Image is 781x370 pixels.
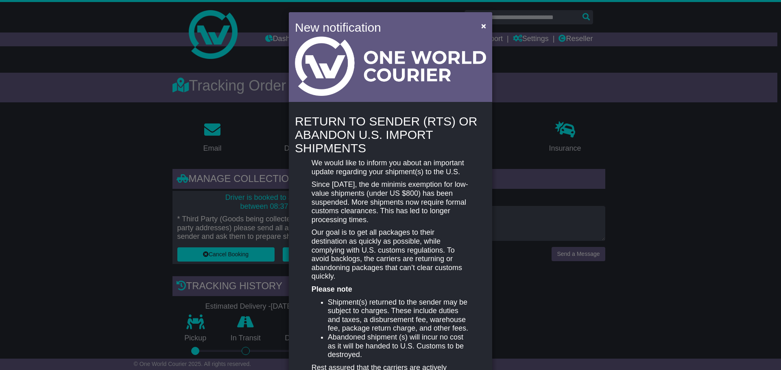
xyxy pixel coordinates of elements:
[328,298,469,333] li: Shipment(s) returned to the sender may be subject to charges. These include duties and taxes, a d...
[312,180,469,224] p: Since [DATE], the de minimis exemption for low-value shipments (under US $800) has been suspended...
[295,115,486,155] h4: RETURN TO SENDER (RTS) OR ABANDON U.S. IMPORT SHIPMENTS
[312,159,469,176] p: We would like to inform you about an important update regarding your shipment(s) to the U.S.
[328,333,469,359] li: Abandoned shipment (s) will incur no cost as it will be handed to U.S. Customs to be destroyed.
[312,228,469,281] p: Our goal is to get all packages to their destination as quickly as possible, while complying with...
[481,21,486,30] span: ×
[295,37,486,96] img: Light
[477,17,490,34] button: Close
[295,18,469,37] h4: New notification
[312,285,352,293] strong: Please note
